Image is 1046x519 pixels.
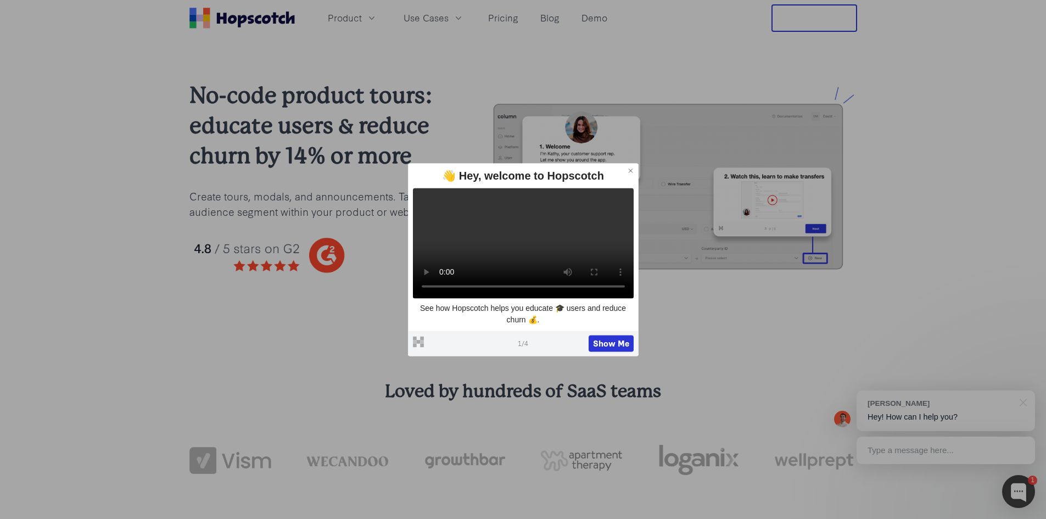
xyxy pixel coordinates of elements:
[189,188,447,219] p: Create tours, modals, and announcements. Target any audience segment within your product or website.
[589,335,634,351] button: Show Me
[413,303,634,326] p: See how Hopscotch helps you educate 🎓 users and reduce churn 💰.
[189,80,447,171] h2: No-code product tours: educate users & reduce churn by 14% or more
[189,232,447,279] img: hopscotch g2
[771,4,857,32] button: Free Trial
[484,9,523,27] a: Pricing
[189,380,857,404] h3: Loved by hundreds of SaaS teams
[423,453,505,468] img: growthbar-logo
[413,168,634,183] div: 👋 Hey, welcome to Hopscotch
[868,411,1024,423] p: Hey! How can I help you?
[397,9,471,27] button: Use Cases
[775,449,857,472] img: wellprept logo
[577,9,612,27] a: Demo
[306,455,388,466] img: wecandoo-logo
[189,447,271,475] img: vism logo
[328,11,362,25] span: Product
[857,437,1035,464] div: Type a message here...
[658,439,740,482] img: loganix-logo
[189,8,295,29] a: Home
[482,86,857,286] img: hopscotch product tours for saas businesses
[1028,476,1037,485] div: 1
[540,450,622,471] img: png-apartment-therapy-house-studio-apartment-home
[536,9,564,27] a: Blog
[518,338,528,348] span: 1 / 4
[321,9,384,27] button: Product
[834,411,851,427] img: Mark Spera
[404,11,449,25] span: Use Cases
[868,398,1013,409] div: [PERSON_NAME]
